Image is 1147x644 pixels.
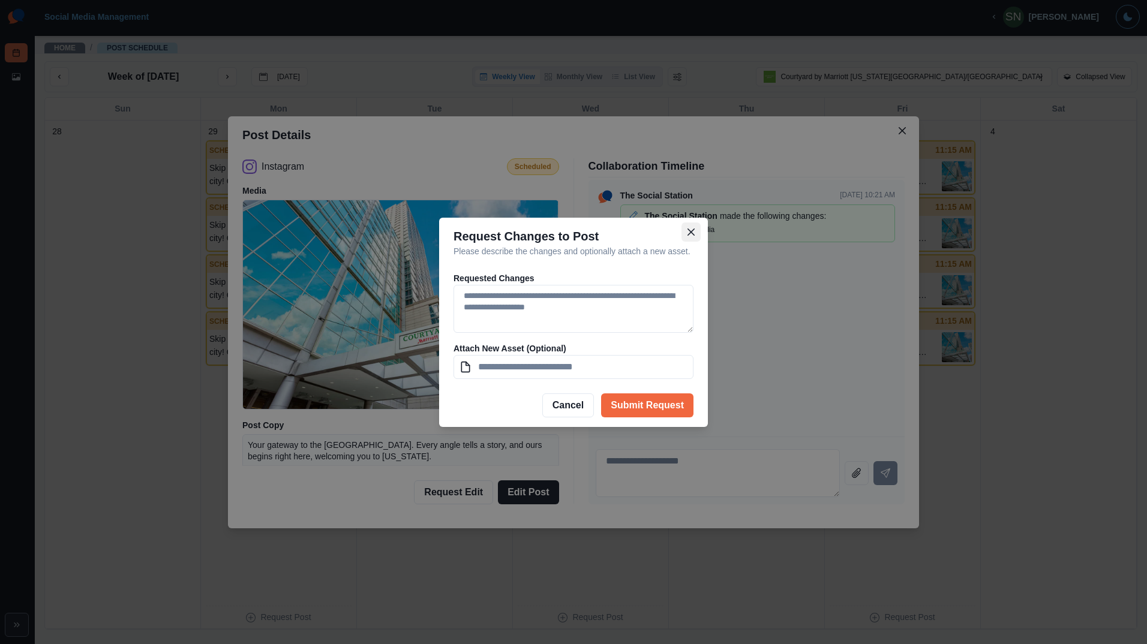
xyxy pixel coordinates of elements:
[454,245,693,258] p: Please describe the changes and optionally attach a new asset.
[454,272,693,285] p: Requested Changes
[454,227,693,245] p: Request Changes to Post
[454,342,693,355] p: Attach New Asset (Optional)
[681,222,701,242] button: Close
[542,393,594,417] button: Cancel
[601,393,693,417] button: Submit Request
